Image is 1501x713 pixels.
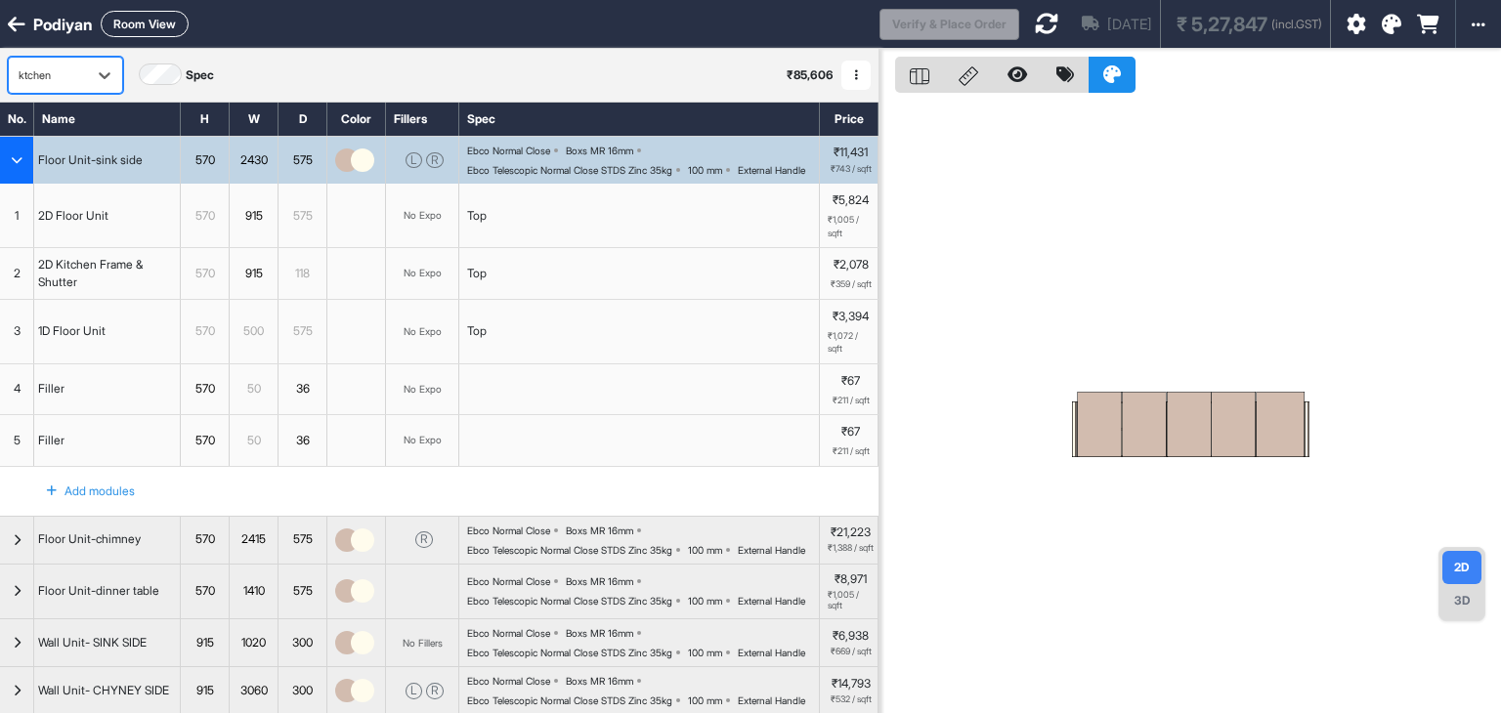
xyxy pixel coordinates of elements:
div: External Handle [738,595,805,607]
i: Settings [1347,15,1366,34]
p: ₹14,793 [832,677,871,691]
span: ₹1,005 / sqft [828,590,874,611]
div: 570 [181,149,229,171]
div: L [406,683,422,698]
div: No Expo [404,324,442,339]
p: ₹6,938 [833,629,869,643]
p: ₹21,223 [831,525,871,539]
div: Floor Unit-dinner table [34,580,163,602]
p: ₹ 85,606 [787,66,834,84]
div: 915 [230,261,278,286]
span: ₹ 5,27,847 [1177,10,1267,39]
span: 2 [14,265,21,282]
div: R [415,531,433,547]
div: podiyan [33,13,93,36]
div: Boxs MR 16mm [566,524,633,536]
img: thumb_21027.jpg [335,148,359,172]
div: Top [467,207,487,225]
div: 36 [279,376,326,401]
div: External Handle [738,164,805,176]
span: 3 [14,322,21,340]
span: ₹669 / sqft [831,647,872,657]
div: 50 [230,376,278,401]
div: D [279,103,327,136]
div: 2430 [230,149,278,171]
div: No Expo [404,266,442,280]
div: 915 [181,632,229,653]
p: ₹8,971 [835,572,867,586]
div: Ebco Telescopic Normal Close STDS Zinc 35kg [467,544,672,556]
div: Fillers [386,103,459,136]
div: ktchen [19,67,77,84]
div: Spec [459,103,820,136]
div: Boxs MR 16mm [566,627,633,639]
div: Floor Unit-chimney [34,528,145,550]
div: No Fillers [403,637,443,649]
div: Ebco Normal Close [467,524,550,536]
span: 1 [15,207,19,225]
div: External Handle [738,647,805,658]
div: Boxs MR 16mm [566,145,633,156]
div: 100 mm [688,647,722,658]
div: Ebco Telescopic Normal Close STDS Zinc 35kg [467,694,672,706]
p: ₹3,394 [833,308,869,325]
div: Ebco Telescopic Normal Close STDS Zinc 35kg [467,595,672,607]
span: [DATE] [1107,14,1152,35]
img: thumb_21027.jpg [335,528,359,552]
span: ₹1,388 / sqft [828,543,874,554]
span: 4 [14,380,21,398]
span: 5 [14,432,21,449]
div: 1410 [230,580,278,602]
div: Ebco Telescopic Normal Close STDS Zinc 35kg [467,647,672,658]
div: 570 [181,318,229,344]
div: 915 [181,680,229,701]
div: Top [467,265,487,282]
div: External Handle [738,694,805,706]
div: 50 [230,428,278,453]
div: 1020 [230,632,278,653]
div: R [426,152,444,168]
div: 100 mm [688,694,722,706]
div: 570 [181,428,229,453]
div: 3060 [230,680,278,701]
div: 575 [279,203,326,229]
div: No Expo [404,208,442,223]
i: Colors [1382,15,1401,34]
div: L [406,152,422,168]
div: R [426,683,444,698]
div: External Handle [738,544,805,556]
p: ₹67 [841,423,860,440]
img: thumb_21027.jpg [335,679,359,702]
div: Wall Unit- CHYNEY SIDE [34,680,173,701]
div: Ebco Normal Close [467,575,550,587]
div: No Expo [404,382,442,397]
img: thumb_21091.jpg [351,148,374,172]
div: 915 [230,203,278,229]
div: 36 [279,428,326,453]
div: 575 [279,528,326,550]
div: 575 [279,318,326,344]
div: H [181,103,230,136]
p: ₹2,078 [834,256,869,273]
p: ₹11,431 [834,146,868,159]
img: thumb_21027.jpg [335,631,359,654]
div: Ebco Normal Close [467,145,550,156]
div: 300 [279,632,326,653]
div: Price [820,103,879,136]
span: ₹1,072 / sqft [828,329,874,356]
div: Top [467,322,487,340]
div: 1D Floor Unit [34,318,109,344]
button: Room View [101,11,189,37]
span: ₹211 / sqft [833,444,870,458]
div: 570 [181,203,229,229]
div: 500 [230,318,278,344]
div: Name [34,103,181,136]
div: Floor Unit-sink side [34,149,147,171]
div: Ebco Normal Close [467,627,550,639]
span: ₹532 / sqft [831,694,872,705]
div: 3D [1442,584,1481,617]
div: Filler [34,376,68,401]
label: Spec [186,66,214,84]
div: 575 [279,580,326,602]
span: ₹359 / sqft [831,277,872,291]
